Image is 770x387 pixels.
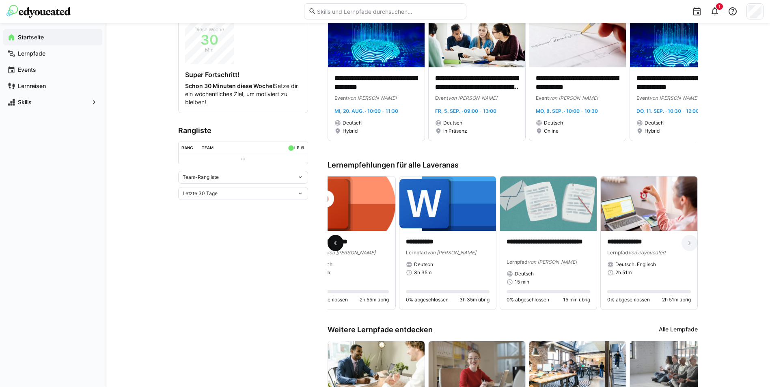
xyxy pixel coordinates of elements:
h3: Lernempfehlungen für alle Laveranas [328,161,698,170]
span: Deutsch, Englisch [615,261,656,268]
span: Hybrid [343,128,358,134]
span: 0% abgeschlossen [607,297,650,303]
h3: Weitere Lernpfade entdecken [328,325,433,334]
img: image [630,13,727,67]
div: LP [294,145,299,150]
span: Lernpfad [406,249,427,256]
span: 0% abgeschlossen [406,297,449,303]
span: Event [636,95,649,101]
span: Lernpfad [607,249,628,256]
span: Mi, 20. Aug. · 10:00 - 11:30 [334,108,398,114]
span: von [PERSON_NAME] [649,95,699,101]
span: Lernpfad [507,259,528,265]
span: Online [544,128,559,134]
span: 1 [718,4,720,9]
img: image [429,13,525,67]
span: Deutsch [414,261,433,268]
span: 0% abgeschlossen [507,297,549,303]
span: Mo, 8. Sep. · 10:00 - 10:30 [536,108,598,114]
span: Event [536,95,549,101]
span: In Präsenz [443,128,467,134]
img: image [601,176,697,231]
img: image [399,176,496,231]
span: von [PERSON_NAME] [549,95,598,101]
img: image [500,176,597,231]
span: Event [334,95,347,101]
span: Fr, 5. Sep. · 09:00 - 13:00 [435,108,496,114]
h3: Rangliste [178,126,308,135]
span: Deutsch [645,120,664,126]
input: Skills und Lernpfade durchsuchen… [316,8,462,15]
span: Deutsch [515,271,534,277]
span: von [PERSON_NAME] [347,95,397,101]
span: Deutsch [443,120,462,126]
span: Letzte 30 Tage [183,190,218,197]
a: Alle Lernpfade [659,325,698,334]
img: image [328,13,425,67]
img: image [529,13,626,67]
h4: Super Fortschritt! [185,71,301,79]
span: 3h 35m übrig [459,297,490,303]
span: Hybrid [645,128,660,134]
img: image [299,176,395,231]
a: ø [301,144,304,150]
strong: Schon 30 Minuten diese Woche! [185,82,274,89]
span: 2h 55m übrig [360,297,389,303]
span: Deutsch [343,120,362,126]
span: 15 min übrig [563,297,590,303]
span: 2h 51m [615,269,632,276]
div: Team [202,145,214,150]
span: von edyoucated [628,249,665,256]
span: von [PERSON_NAME] [326,249,375,256]
span: von [PERSON_NAME] [528,259,577,265]
div: Rang [181,145,193,150]
span: 2h 51m übrig [662,297,691,303]
span: von [PERSON_NAME] [427,249,476,256]
span: Deutsch [544,120,563,126]
span: von [PERSON_NAME] [448,95,497,101]
span: Event [435,95,448,101]
span: 3h 35m [414,269,431,276]
p: Setze dir ein wöchentliches Ziel, um motiviert zu bleiben! [185,82,301,106]
span: Do, 11. Sep. · 10:30 - 12:00 [636,108,699,114]
span: 15 min [515,279,529,285]
span: Team-Rangliste [183,174,219,181]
